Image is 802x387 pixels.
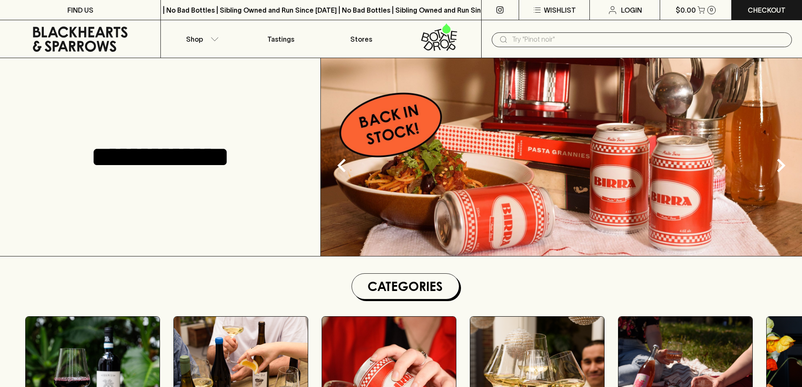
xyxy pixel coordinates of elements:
[512,33,785,46] input: Try "Pinot noir"
[67,5,93,15] p: FIND US
[355,277,456,296] h1: Categories
[676,5,696,15] p: $0.00
[267,34,294,44] p: Tastings
[321,20,401,58] a: Stores
[764,149,798,182] button: Next
[241,20,321,58] a: Tastings
[621,5,642,15] p: Login
[186,34,203,44] p: Shop
[161,20,241,58] button: Shop
[321,58,802,256] img: optimise
[748,5,786,15] p: Checkout
[350,34,372,44] p: Stores
[710,8,713,12] p: 0
[325,149,359,182] button: Previous
[544,5,576,15] p: Wishlist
